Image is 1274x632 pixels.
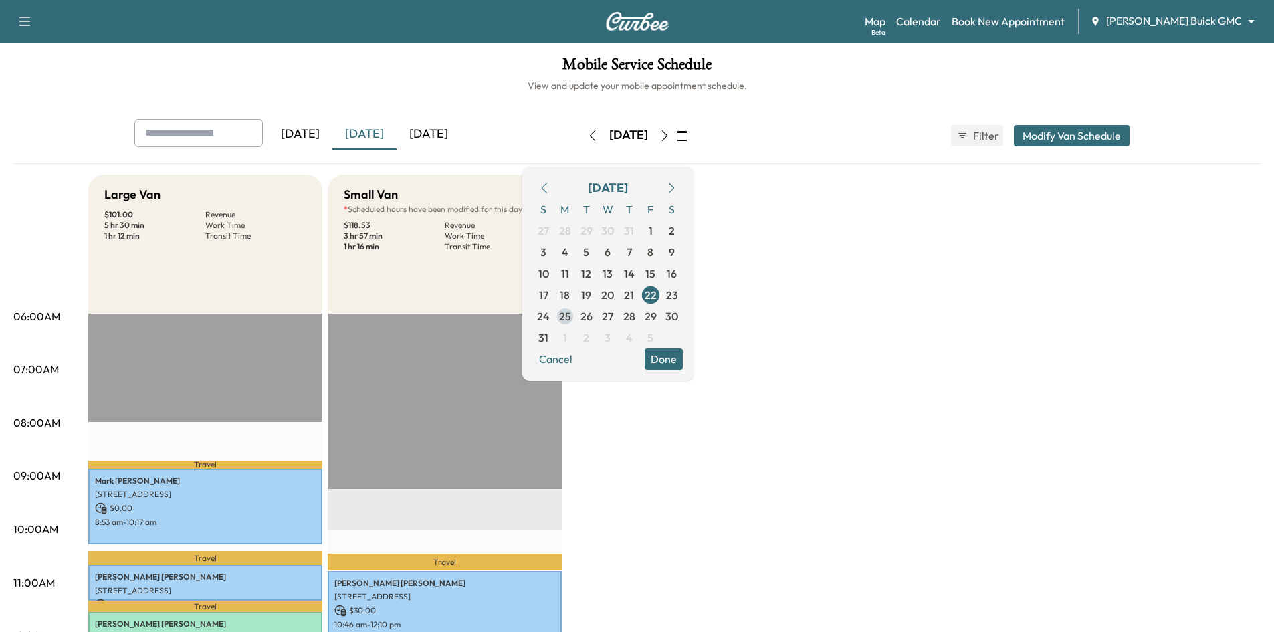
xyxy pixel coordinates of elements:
[601,223,614,239] span: 30
[554,199,576,220] span: M
[13,574,55,591] p: 11:00AM
[619,199,640,220] span: T
[865,13,885,29] a: MapBeta
[602,308,613,324] span: 27
[104,231,205,241] p: 1 hr 12 min
[666,287,678,303] span: 23
[581,266,591,282] span: 12
[562,244,568,260] span: 4
[334,605,555,617] p: $ 30.00
[538,223,549,239] span: 27
[624,223,634,239] span: 31
[603,266,613,282] span: 13
[533,199,554,220] span: S
[95,599,316,611] p: $ 30.00
[561,266,569,282] span: 11
[559,223,571,239] span: 28
[588,179,628,197] div: [DATE]
[624,287,634,303] span: 21
[1106,13,1242,29] span: [PERSON_NAME] Buick GMC
[951,125,1003,146] button: Filter
[649,223,653,239] span: 1
[88,461,322,469] p: Travel
[95,502,316,514] p: $ 0.00
[952,13,1065,29] a: Book New Appointment
[95,476,316,486] p: Mark [PERSON_NAME]
[896,13,941,29] a: Calendar
[88,551,322,566] p: Travel
[13,361,59,377] p: 07:00AM
[344,185,398,204] h5: Small Van
[445,220,546,231] p: Revenue
[13,521,58,537] p: 10:00AM
[104,220,205,231] p: 5 hr 30 min
[334,578,555,589] p: [PERSON_NAME] [PERSON_NAME]
[344,204,546,215] p: Scheduled hours have been modified for this day
[576,199,597,220] span: T
[609,127,648,144] div: [DATE]
[104,185,161,204] h5: Large Van
[623,308,635,324] span: 28
[605,330,611,346] span: 3
[563,330,567,346] span: 1
[667,266,677,282] span: 16
[645,287,657,303] span: 22
[95,619,316,629] p: [PERSON_NAME] [PERSON_NAME]
[268,119,332,150] div: [DATE]
[104,209,205,220] p: $ 101.00
[95,517,316,528] p: 8:53 am - 10:17 am
[560,287,570,303] span: 18
[583,330,589,346] span: 2
[538,266,549,282] span: 10
[13,308,60,324] p: 06:00AM
[645,266,655,282] span: 15
[533,348,578,370] button: Cancel
[540,244,546,260] span: 3
[871,27,885,37] div: Beta
[583,244,589,260] span: 5
[445,231,546,241] p: Work Time
[1014,125,1130,146] button: Modify Van Schedule
[661,199,683,220] span: S
[95,572,316,583] p: [PERSON_NAME] [PERSON_NAME]
[332,119,397,150] div: [DATE]
[13,415,60,431] p: 08:00AM
[344,241,445,252] p: 1 hr 16 min
[580,308,593,324] span: 26
[597,199,619,220] span: W
[647,244,653,260] span: 8
[205,231,306,241] p: Transit Time
[605,244,611,260] span: 6
[88,601,322,612] p: Travel
[624,266,635,282] span: 14
[13,56,1261,79] h1: Mobile Service Schedule
[95,489,316,500] p: [STREET_ADDRESS]
[344,220,445,231] p: $ 118.53
[539,287,548,303] span: 17
[580,223,593,239] span: 29
[445,241,546,252] p: Transit Time
[334,619,555,630] p: 10:46 am - 12:10 pm
[581,287,591,303] span: 19
[605,12,669,31] img: Curbee Logo
[665,308,678,324] span: 30
[344,231,445,241] p: 3 hr 57 min
[397,119,461,150] div: [DATE]
[645,308,657,324] span: 29
[973,128,997,144] span: Filter
[334,591,555,602] p: [STREET_ADDRESS]
[645,348,683,370] button: Done
[559,308,571,324] span: 25
[328,554,562,571] p: Travel
[13,79,1261,92] h6: View and update your mobile appointment schedule.
[95,585,316,596] p: [STREET_ADDRESS]
[601,287,614,303] span: 20
[205,209,306,220] p: Revenue
[669,244,675,260] span: 9
[640,199,661,220] span: F
[205,220,306,231] p: Work Time
[647,330,653,346] span: 5
[626,330,633,346] span: 4
[627,244,632,260] span: 7
[537,308,550,324] span: 24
